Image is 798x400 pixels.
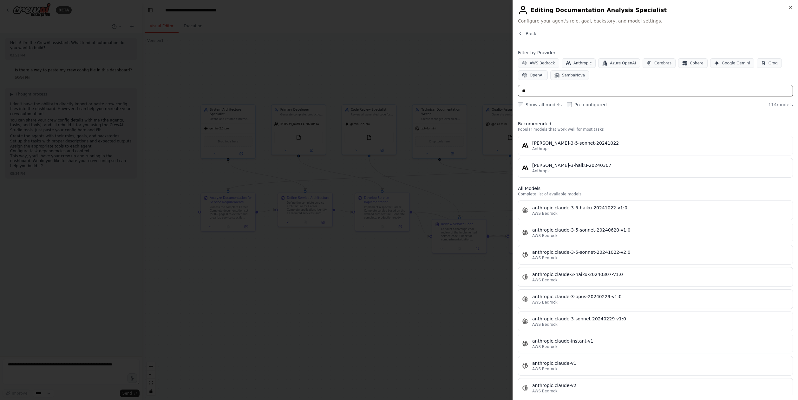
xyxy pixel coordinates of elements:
[526,30,536,37] span: Back
[518,58,559,68] button: AWS Bedrock
[678,58,708,68] button: Cohere
[532,293,789,300] div: anthropic.claude-3-opus-20240229-v1:0
[518,121,793,127] h3: Recommended
[532,227,789,233] div: anthropic.claude-3-5-sonnet-20240620-v1:0
[518,5,793,15] h2: Editing Documentation Analysis Specialist
[757,58,782,68] button: Groq
[518,200,793,220] button: anthropic.claude-3-5-haiku-20241022-v1:0AWS Bedrock
[518,185,793,192] h3: All Models
[532,233,558,238] span: AWS Bedrock
[530,73,544,78] span: OpenAI
[532,140,789,146] div: [PERSON_NAME]-3-5-sonnet-20241022
[573,61,592,66] span: Anthropic
[518,102,523,107] input: Show all models
[518,30,536,37] button: Back
[532,360,789,366] div: anthropic.claude-v1
[518,136,793,155] button: [PERSON_NAME]-3-5-sonnet-20241022Anthropic
[530,61,555,66] span: AWS Bedrock
[532,338,789,344] div: anthropic.claude-instant-v1
[532,300,558,305] span: AWS Bedrock
[518,70,548,80] button: OpenAI
[518,18,793,24] span: Configure your agent's role, goal, backstory, and model settings.
[598,58,640,68] button: Azure OpenAI
[722,61,750,66] span: Google Gemini
[532,271,789,278] div: anthropic.claude-3-haiku-20240307-v1:0
[518,127,793,132] p: Popular models that work well for most tasks
[610,61,636,66] span: Azure OpenAI
[769,61,778,66] span: Groq
[518,289,793,309] button: anthropic.claude-3-opus-20240229-v1:0AWS Bedrock
[562,58,596,68] button: Anthropic
[532,382,789,389] div: anthropic.claude-v2
[532,249,789,255] div: anthropic.claude-3-5-sonnet-20241022-v2:0
[532,162,789,168] div: [PERSON_NAME]-3-haiku-20240307
[654,61,671,66] span: Cerebras
[550,70,589,80] button: SambaNova
[567,102,572,107] input: Pre-configured
[768,102,793,108] span: 114 models
[518,267,793,287] button: anthropic.claude-3-haiku-20240307-v1:0AWS Bedrock
[518,356,793,376] button: anthropic.claude-v1AWS Bedrock
[532,168,551,174] span: Anthropic
[518,49,793,56] h4: Filter by Provider
[518,192,793,197] p: Complete list of available models
[518,334,793,353] button: anthropic.claude-instant-v1AWS Bedrock
[518,245,793,265] button: anthropic.claude-3-5-sonnet-20241022-v2:0AWS Bedrock
[532,322,558,327] span: AWS Bedrock
[532,211,558,216] span: AWS Bedrock
[532,205,789,211] div: anthropic.claude-3-5-haiku-20241022-v1:0
[518,223,793,242] button: anthropic.claude-3-5-sonnet-20240620-v1:0AWS Bedrock
[710,58,754,68] button: Google Gemini
[532,255,558,260] span: AWS Bedrock
[567,102,607,108] label: Pre-configured
[518,311,793,331] button: anthropic.claude-3-sonnet-20240229-v1:0AWS Bedrock
[532,344,558,349] span: AWS Bedrock
[518,158,793,178] button: [PERSON_NAME]-3-haiku-20240307Anthropic
[562,73,585,78] span: SambaNova
[532,366,558,371] span: AWS Bedrock
[690,61,703,66] span: Cohere
[532,146,551,151] span: Anthropic
[518,378,793,398] button: anthropic.claude-v2AWS Bedrock
[532,389,558,394] span: AWS Bedrock
[532,316,789,322] div: anthropic.claude-3-sonnet-20240229-v1:0
[532,278,558,283] span: AWS Bedrock
[643,58,676,68] button: Cerebras
[518,102,562,108] label: Show all models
